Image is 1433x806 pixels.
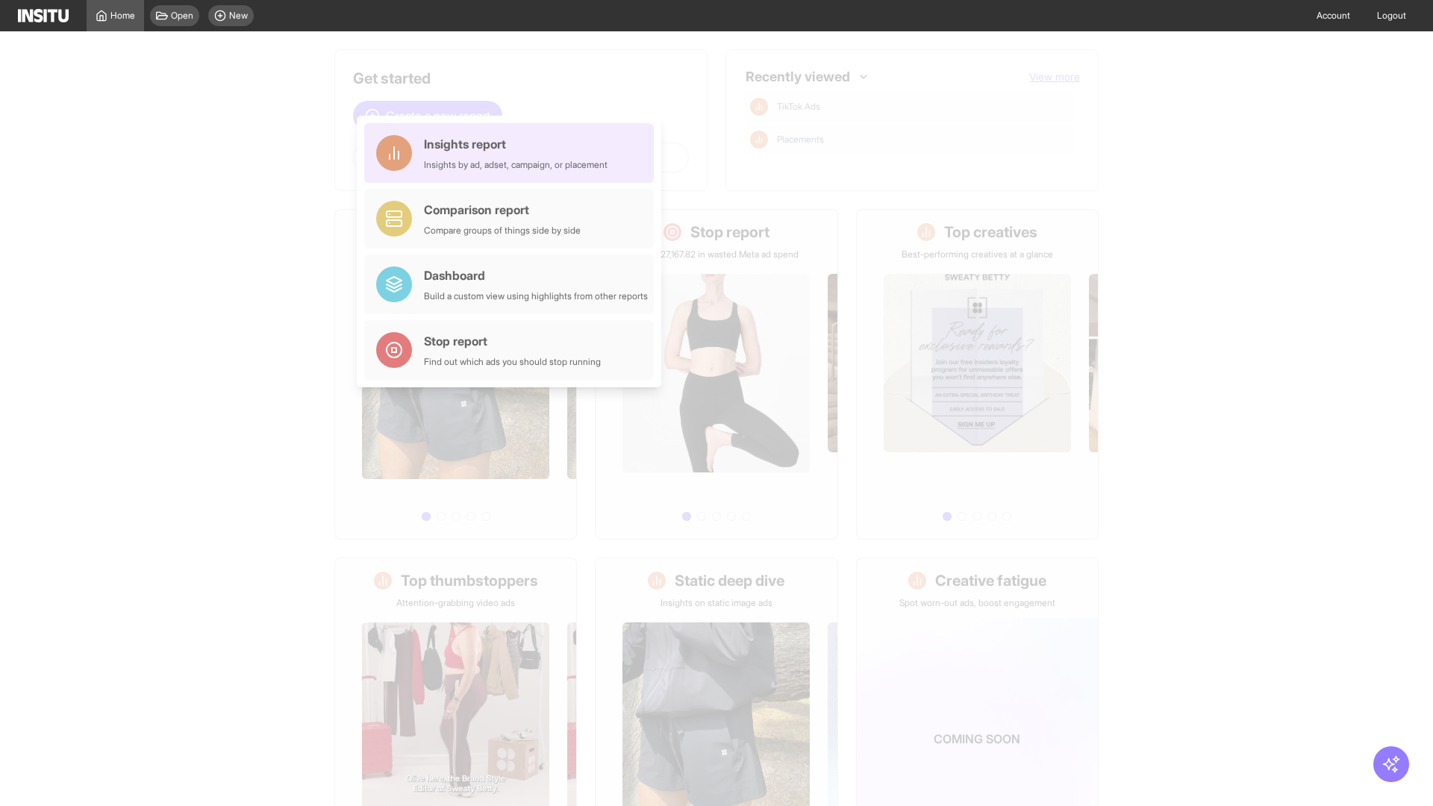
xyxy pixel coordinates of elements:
[424,356,601,368] div: Find out which ads you should stop running
[424,159,608,171] div: Insights by ad, adset, campaign, or placement
[110,10,135,22] span: Home
[424,332,601,350] div: Stop report
[229,10,248,22] span: New
[171,10,193,22] span: Open
[18,9,69,22] img: Logo
[424,290,648,302] div: Build a custom view using highlights from other reports
[424,135,608,153] div: Insights report
[424,266,648,284] div: Dashboard
[424,201,581,219] div: Comparison report
[424,225,581,237] div: Compare groups of things side by side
